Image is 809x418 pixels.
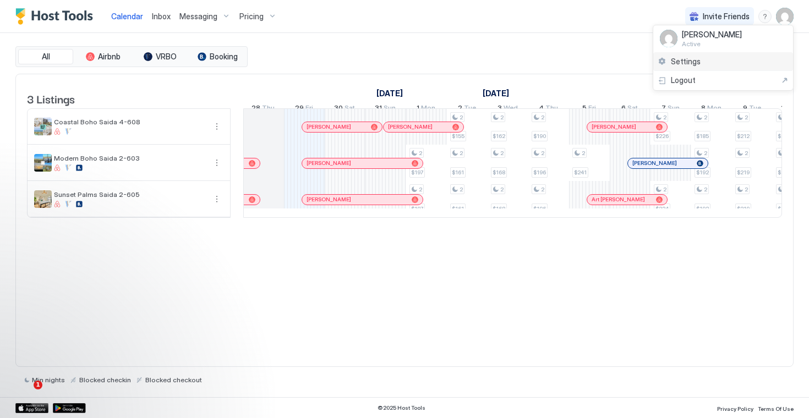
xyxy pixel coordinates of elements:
span: 1 [34,381,42,389]
span: [PERSON_NAME] [682,30,742,40]
iframe: Intercom live chat [11,381,37,407]
span: Logout [671,75,696,85]
span: Settings [671,57,701,67]
iframe: Intercom notifications message [8,311,228,388]
span: Active [682,40,742,48]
